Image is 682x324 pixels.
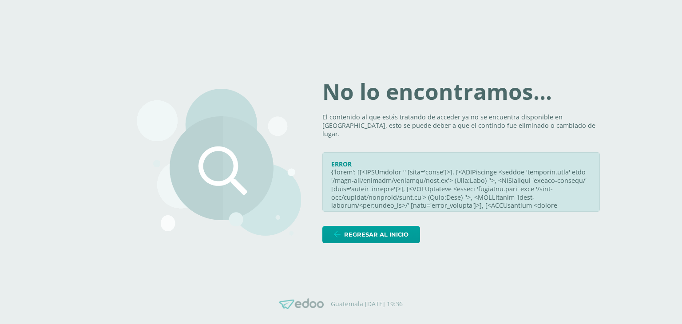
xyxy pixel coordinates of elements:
[322,226,420,243] a: Regresar al inicio
[137,89,301,236] img: 404.png
[322,113,600,138] p: El contenido al que estás tratando de acceder ya no se encuentra disponible en [GEOGRAPHIC_DATA],...
[279,298,324,309] img: Edoo
[322,81,600,103] h1: No lo encontramos...
[331,300,403,308] p: Guatemala [DATE] 19:36
[331,160,352,168] span: ERROR
[344,226,408,243] span: Regresar al inicio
